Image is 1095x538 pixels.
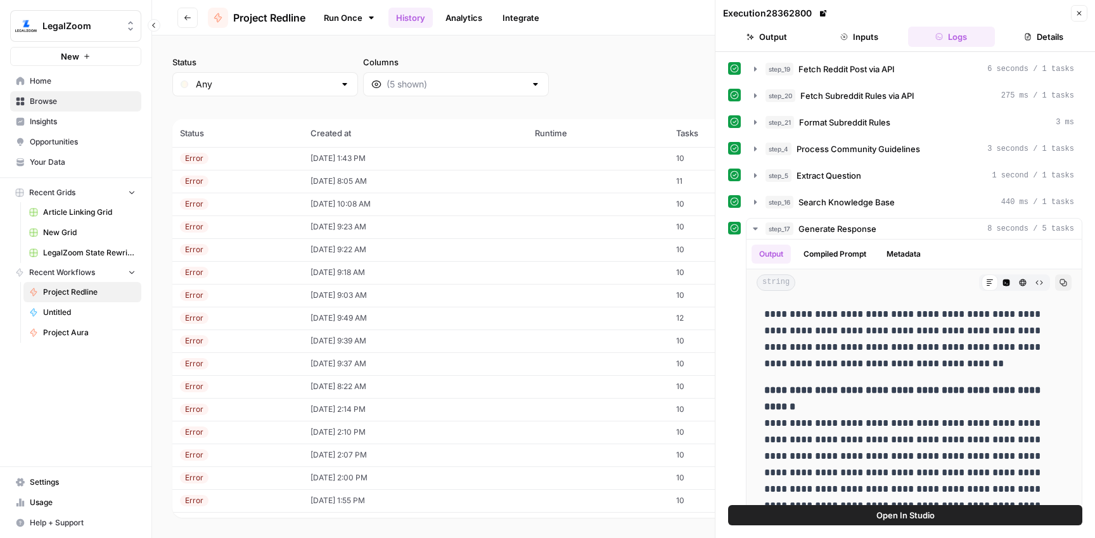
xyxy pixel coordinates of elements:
[527,119,669,147] th: Runtime
[669,352,780,375] td: 10
[10,132,141,152] a: Opportunities
[303,119,528,147] th: Created at
[180,381,208,392] div: Error
[723,27,810,47] button: Output
[43,286,136,298] span: Project Redline
[816,27,903,47] button: Inputs
[799,116,890,129] span: Format Subreddit Rules
[10,10,141,42] button: Workspace: LegalZoom
[800,89,914,102] span: Fetch Subreddit Rules via API
[30,477,136,488] span: Settings
[30,96,136,107] span: Browse
[669,215,780,238] td: 10
[669,330,780,352] td: 10
[992,170,1074,181] span: 1 second / 1 tasks
[765,169,791,182] span: step_5
[43,327,136,338] span: Project Aura
[43,207,136,218] span: Article Linking Grid
[180,495,208,506] div: Error
[303,375,528,398] td: [DATE] 8:22 AM
[180,404,208,415] div: Error
[669,489,780,512] td: 10
[30,517,136,528] span: Help + Support
[669,307,780,330] td: 12
[208,8,305,28] a: Project Redline
[746,192,1082,212] button: 440 ms / 1 tasks
[669,238,780,261] td: 10
[669,119,780,147] th: Tasks
[1056,117,1074,128] span: 3 ms
[23,222,141,243] a: New Grid
[10,71,141,91] a: Home
[30,157,136,168] span: Your Data
[796,245,874,264] button: Compiled Prompt
[669,170,780,193] td: 11
[303,284,528,307] td: [DATE] 9:03 AM
[879,245,928,264] button: Metadata
[180,312,208,324] div: Error
[876,509,935,522] span: Open In Studio
[438,8,490,28] a: Analytics
[669,444,780,466] td: 10
[172,96,1075,119] span: (123 records)
[30,497,136,508] span: Usage
[987,143,1074,155] span: 3 seconds / 1 tasks
[303,238,528,261] td: [DATE] 9:22 AM
[908,27,996,47] button: Logs
[180,426,208,438] div: Error
[798,63,895,75] span: Fetch Reddit Post via API
[42,20,119,32] span: LegalZoom
[765,63,793,75] span: step_19
[23,302,141,323] a: Untitled
[10,152,141,172] a: Your Data
[1000,27,1087,47] button: Details
[10,263,141,282] button: Recent Workflows
[10,492,141,513] a: Usage
[10,112,141,132] a: Insights
[23,323,141,343] a: Project Aura
[180,472,208,484] div: Error
[765,89,795,102] span: step_20
[180,335,208,347] div: Error
[303,489,528,512] td: [DATE] 1:55 PM
[669,398,780,421] td: 10
[669,261,780,284] td: 10
[723,7,829,20] div: Execution 28362800
[180,267,208,278] div: Error
[752,245,791,264] button: Output
[746,219,1082,239] button: 8 seconds / 5 tasks
[180,244,208,255] div: Error
[303,466,528,489] td: [DATE] 2:00 PM
[180,153,208,164] div: Error
[303,170,528,193] td: [DATE] 8:05 AM
[388,8,433,28] a: History
[669,147,780,170] td: 10
[1001,196,1074,208] span: 440 ms / 1 tasks
[10,472,141,492] a: Settings
[43,227,136,238] span: New Grid
[172,119,303,147] th: Status
[23,243,141,263] a: LegalZoom State Rewrites INC
[728,505,1082,525] button: Open In Studio
[180,358,208,369] div: Error
[172,56,358,68] label: Status
[798,196,895,208] span: Search Knowledge Base
[303,512,528,535] td: [DATE] 1:55 PM
[669,466,780,489] td: 10
[746,112,1082,132] button: 3 ms
[10,91,141,112] a: Browse
[495,8,547,28] a: Integrate
[303,421,528,444] td: [DATE] 2:10 PM
[303,398,528,421] td: [DATE] 2:14 PM
[303,147,528,170] td: [DATE] 1:43 PM
[746,165,1082,186] button: 1 second / 1 tasks
[10,183,141,202] button: Recent Grids
[43,247,136,259] span: LegalZoom State Rewrites INC
[23,282,141,302] a: Project Redline
[303,215,528,238] td: [DATE] 9:23 AM
[303,193,528,215] td: [DATE] 10:08 AM
[303,352,528,375] td: [DATE] 9:37 AM
[15,15,37,37] img: LegalZoom Logo
[757,274,795,291] span: string
[23,202,141,222] a: Article Linking Grid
